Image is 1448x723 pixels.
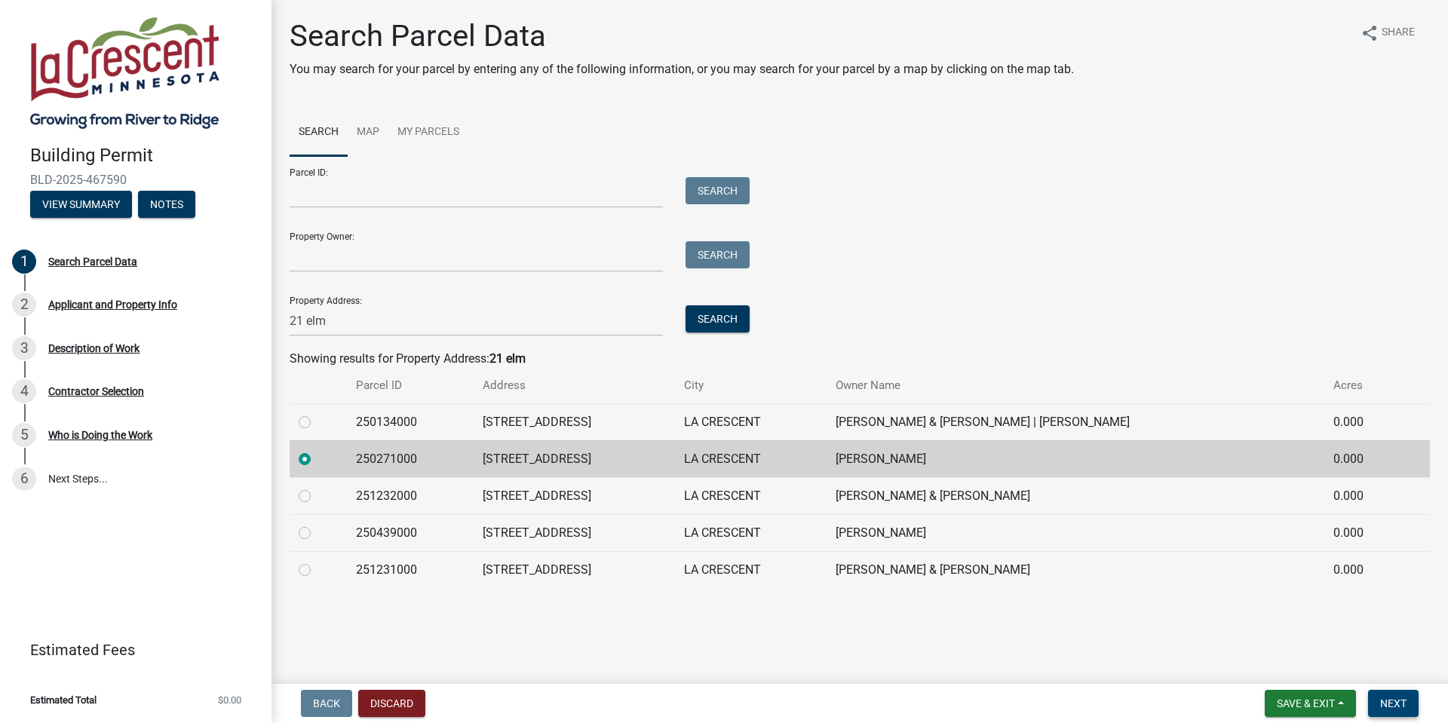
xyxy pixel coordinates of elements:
th: Owner Name [827,368,1324,403]
button: View Summary [30,191,132,218]
span: Back [313,697,340,709]
button: Search [686,241,750,268]
h1: Search Parcel Data [290,18,1074,54]
button: Next [1368,690,1419,717]
div: 4 [12,379,36,403]
div: Who is Doing the Work [48,430,152,440]
td: 0.000 [1324,440,1401,477]
div: 1 [12,250,36,274]
strong: 21 elm [489,351,526,366]
td: [PERSON_NAME] [827,514,1324,551]
div: Description of Work [48,343,140,354]
span: BLD-2025-467590 [30,173,241,187]
div: Search Parcel Data [48,256,137,267]
div: Applicant and Property Info [48,299,177,310]
div: Contractor Selection [48,386,144,397]
button: Search [686,177,750,204]
th: Acres [1324,368,1401,403]
th: Address [474,368,676,403]
wm-modal-confirm: Notes [138,199,195,211]
td: [PERSON_NAME] & [PERSON_NAME] [827,477,1324,514]
button: Back [301,690,352,717]
span: Save & Exit [1277,697,1335,709]
td: 251232000 [347,477,473,514]
span: $0.00 [218,695,241,705]
td: [STREET_ADDRESS] [474,477,676,514]
img: City of La Crescent, Minnesota [30,16,219,129]
td: LA CRESCENT [675,477,827,514]
button: Discard [358,690,425,717]
td: 0.000 [1324,551,1401,588]
button: Notes [138,191,195,218]
div: 5 [12,423,36,447]
i: share [1361,24,1379,42]
div: 6 [12,467,36,491]
td: 250271000 [347,440,473,477]
div: 2 [12,293,36,317]
td: LA CRESCENT [675,514,827,551]
td: 250439000 [347,514,473,551]
td: [STREET_ADDRESS] [474,514,676,551]
div: Showing results for Property Address: [290,350,1430,368]
td: 250134000 [347,403,473,440]
td: LA CRESCENT [675,403,827,440]
span: Next [1380,697,1407,709]
wm-modal-confirm: Summary [30,199,132,211]
td: 0.000 [1324,477,1401,514]
td: [STREET_ADDRESS] [474,403,676,440]
button: shareShare [1348,18,1427,47]
td: 0.000 [1324,514,1401,551]
td: 251231000 [347,551,473,588]
th: Parcel ID [347,368,473,403]
td: 0.000 [1324,403,1401,440]
h4: Building Permit [30,145,259,167]
button: Save & Exit [1265,690,1356,717]
div: 3 [12,336,36,360]
a: Search [290,109,348,157]
td: LA CRESCENT [675,440,827,477]
td: [STREET_ADDRESS] [474,551,676,588]
td: LA CRESCENT [675,551,827,588]
span: Estimated Total [30,695,97,705]
td: [PERSON_NAME] & [PERSON_NAME] [827,551,1324,588]
td: [STREET_ADDRESS] [474,440,676,477]
button: Search [686,305,750,332]
span: Share [1382,24,1415,42]
a: My Parcels [388,109,468,157]
a: Estimated Fees [12,635,247,665]
td: [PERSON_NAME] [827,440,1324,477]
p: You may search for your parcel by entering any of the following information, or you may search fo... [290,60,1074,78]
a: Map [348,109,388,157]
td: [PERSON_NAME] & [PERSON_NAME] | [PERSON_NAME] [827,403,1324,440]
th: City [675,368,827,403]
